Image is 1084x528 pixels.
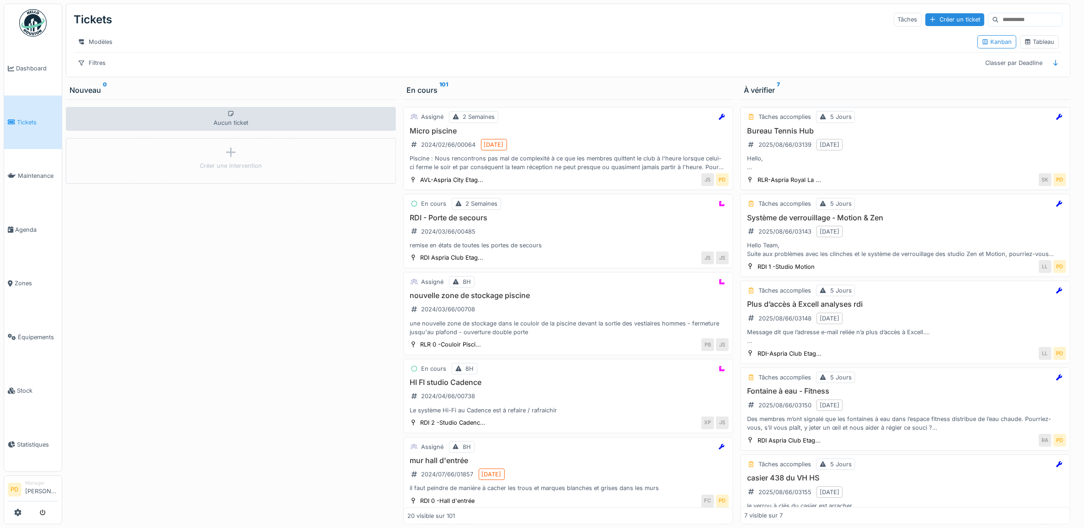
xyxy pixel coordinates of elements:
div: En cours [422,199,447,208]
div: [DATE] [484,140,504,149]
div: Tâches accomplies [758,286,811,295]
div: Le système Hi-Fi au Cadence est à refaire / rafraichir [407,406,729,415]
div: le verrou à clés du casier est arracher. Il est a venir recuperer au HSK Desk au dessus de l'ordi... [744,501,1066,519]
span: Zones [15,279,58,288]
div: PD [1053,434,1066,447]
span: Équipements [18,333,58,341]
div: 5 Jours [830,199,852,208]
div: Tâches accomplies [758,460,811,469]
span: Stock [17,386,58,395]
div: XP [701,416,714,429]
div: 2024/04/66/00738 [422,392,475,400]
div: PB [701,338,714,351]
div: RDI 0 -Hall d'entrée [421,496,475,505]
h3: nouvelle zone de stockage piscine [407,291,729,300]
div: 2 Semaines [466,199,498,208]
a: Maintenance [4,149,62,203]
div: FC [701,495,714,507]
div: SK [1039,173,1052,186]
a: Tickets [4,96,62,149]
div: [DATE] [820,401,839,410]
div: Assigné [422,443,444,451]
div: Piscine : Nous rencontrons pas mal de complexité à ce que les membres quittent le club à l'heure ... [407,154,729,171]
div: JS [716,416,729,429]
li: PD [8,483,21,496]
div: Tâches accomplies [758,112,811,121]
div: Classer par Deadline [982,56,1047,69]
div: Aucun ticket [66,107,396,131]
div: Nouveau [69,85,392,96]
h3: Système de verrouillage - Motion & Zen [744,213,1066,222]
div: 5 Jours [830,112,852,121]
div: Tâches accomplies [758,199,811,208]
div: Assigné [422,277,444,286]
div: il faut peindre de manière à cacher les trous et marques blanches et grises dans les murs [407,484,729,492]
div: Hello Team, Suite aux problèmes avec les clinches et le système de verrouillage des studio Zen et... [744,241,1066,258]
div: En cours [422,364,447,373]
h3: mur hall d'entrée [407,456,729,465]
a: Zones [4,256,62,310]
div: 2025/08/66/03148 [758,314,812,323]
sup: 7 [777,85,780,96]
div: [DATE] [820,227,839,236]
div: Kanban [982,37,1012,46]
div: [DATE] [820,488,839,496]
div: RDI-Aspria Club Etag... [758,349,822,358]
div: 20 visible sur 101 [407,512,455,520]
a: Statistiques [4,418,62,472]
h3: Fontaine à eau - Fitness [744,387,1066,395]
div: RDI Aspria Club Etag... [421,253,484,262]
div: Hello, Serait-il possible de prévoir un nettoyage ou entretien des bouches de ventilations de l'a... [744,154,1066,171]
div: [DATE] [482,470,502,479]
div: PD [1053,173,1066,186]
span: Tickets [17,118,58,127]
div: Modèles [74,35,117,48]
div: 2025/08/66/03139 [758,140,812,149]
sup: 101 [440,85,449,96]
div: Filtres [74,56,110,69]
div: RA [1039,434,1052,447]
h3: Plus d’accès à Excell analyses rdi [744,300,1066,309]
div: 5 Jours [830,373,852,382]
h3: Bureau Tennis Hub [744,127,1066,135]
div: Tâches [894,13,922,26]
div: 2 Semaines [463,112,495,121]
div: LL [1039,260,1052,273]
div: En cours [407,85,730,96]
div: PD [1053,347,1066,360]
div: 8H [463,277,471,286]
div: 5 Jours [830,286,852,295]
div: 8H [466,364,474,373]
div: [DATE] [820,140,839,149]
sup: 0 [103,85,107,96]
div: 2024/07/66/01857 [422,470,474,479]
div: JS [701,173,714,186]
div: LL [1039,347,1052,360]
a: Dashboard [4,42,62,96]
span: Maintenance [18,171,58,180]
h3: casier 438 du VH HS [744,474,1066,482]
div: À vérifier [744,85,1067,96]
div: Message dit que l’adresse e-mail reliée n’a plus d’accès à Excell…. Je note les analyses dans le ... [744,328,1066,345]
h3: HI FI studio Cadence [407,378,729,387]
div: RDI 1 -Studio Motion [758,262,815,271]
h3: RDI - Porte de secours [407,213,729,222]
div: 2024/03/66/00485 [422,227,476,236]
a: Stock [4,364,62,418]
img: Badge_color-CXgf-gQk.svg [19,9,47,37]
div: PD [716,173,729,186]
a: Équipements [4,310,62,364]
div: Créer un ticket [925,13,984,26]
span: Statistiques [17,440,58,449]
div: RLR-Aspria Royal La ... [758,176,821,184]
div: 2025/08/66/03143 [758,227,812,236]
div: Manager [25,480,58,486]
li: [PERSON_NAME] [25,480,58,499]
div: Des membres m’ont signalé que les fontaines à eau dans l’espace fitness distribue de l’eau chaude... [744,415,1066,432]
div: 2024/02/66/00064 [422,140,476,149]
div: une nouvelle zone de stockage dans le couloir de la piscine devant la sortie des vestiaires homme... [407,319,729,336]
div: RLR 0 -Couloir Pisci... [421,340,481,349]
div: 2024/03/66/00708 [422,305,475,314]
div: Assigné [422,112,444,121]
div: 7 visible sur 7 [744,512,783,520]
